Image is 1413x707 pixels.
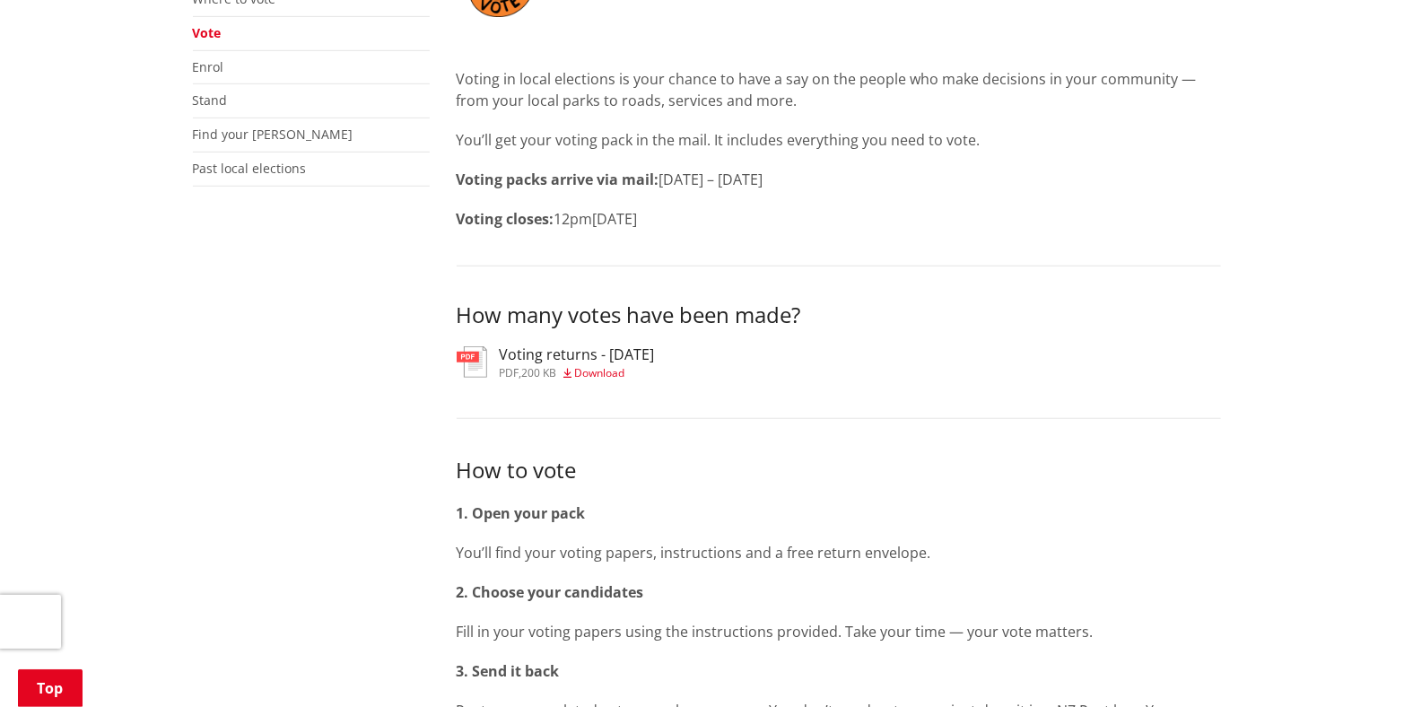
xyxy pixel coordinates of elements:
[522,365,557,380] span: 200 KB
[457,170,659,189] strong: Voting packs arrive via mail:
[1330,632,1395,696] iframe: Messenger Launcher
[457,661,560,681] strong: 3. Send it back
[457,543,931,563] span: You’ll find your voting papers, instructions and a free return envelope.
[457,346,655,379] a: Voting returns - [DATE] pdf,200 KB Download
[457,68,1221,111] p: Voting in local elections is your chance to have a say on the people who make decisions in your c...
[457,503,586,523] strong: 1. Open your pack
[193,24,222,41] a: Vote
[457,582,644,602] strong: 2. Choose your candidates
[457,346,487,378] img: document-pdf.svg
[457,455,1221,484] h3: How to vote
[500,365,519,380] span: pdf
[500,346,655,363] h3: Voting returns - [DATE]
[193,58,224,75] a: Enrol
[554,209,638,229] span: 12pm[DATE]
[193,92,228,109] a: Stand
[457,209,554,229] strong: Voting closes:
[457,129,1221,151] p: You’ll get your voting pack in the mail. It includes everything you need to vote.
[457,169,1221,190] p: [DATE] – [DATE]
[457,302,1221,328] h3: How many votes have been made?
[18,669,83,707] a: Top
[575,365,625,380] span: Download
[500,368,655,379] div: ,
[193,160,307,177] a: Past local elections
[193,126,353,143] a: Find your [PERSON_NAME]
[457,621,1221,642] p: Fill in your voting papers using the instructions provided. Take your time — your vote matters.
